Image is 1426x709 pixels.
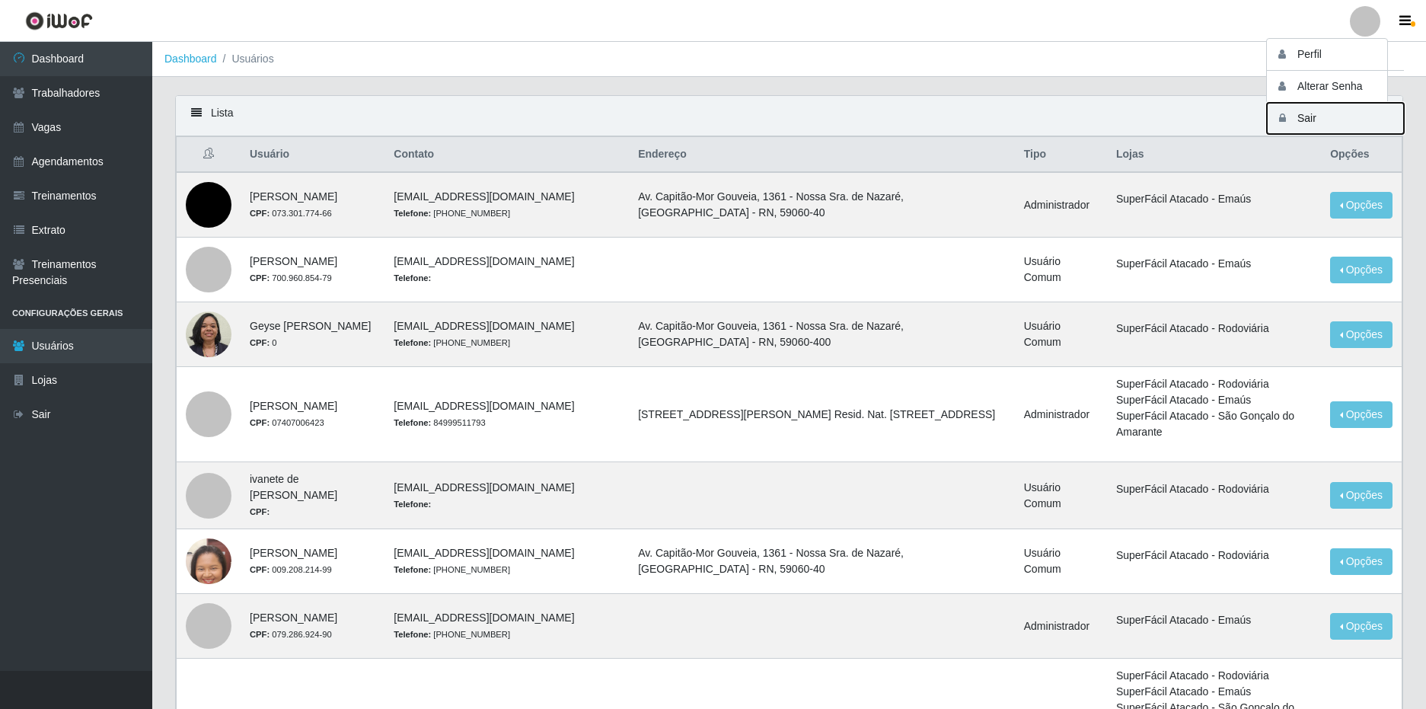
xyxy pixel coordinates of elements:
li: SuperFácil Atacado - Rodoviária [1116,481,1312,497]
td: Usuário Comum [1015,302,1107,367]
strong: Telefone: [394,630,431,639]
td: Administrador [1015,594,1107,659]
small: [PHONE_NUMBER] [394,630,510,639]
small: 700.960.854-79 [250,273,332,283]
strong: CPF: [250,418,270,427]
td: Administrador [1015,172,1107,238]
img: CoreUI Logo [25,11,93,30]
li: SuperFácil Atacado - Emaús [1116,684,1312,700]
li: SuperFácil Atacado - Emaús [1116,612,1312,628]
strong: CPF: [250,630,270,639]
strong: CPF: [250,507,270,516]
td: [EMAIL_ADDRESS][DOMAIN_NAME] [384,172,629,238]
div: Lista [176,96,1402,136]
td: [PERSON_NAME] [241,594,384,659]
button: Opções [1330,613,1393,640]
strong: Telefone: [394,209,431,218]
button: Opções [1330,257,1393,283]
button: Opções [1330,482,1393,509]
li: Usuários [217,51,274,67]
nav: breadcrumb [152,42,1426,77]
strong: Telefone: [394,418,431,427]
strong: Telefone: [394,500,431,509]
td: Av. Capitão-Mor Gouveia, 1361 - Nossa Sra. de Nazaré, [GEOGRAPHIC_DATA] - RN, 59060-40 [629,529,1015,594]
li: SuperFácil Atacado - Rodoviária [1116,376,1312,392]
th: Endereço [629,137,1015,173]
td: Av. Capitão-Mor Gouveia, 1361 - Nossa Sra. de Nazaré, [GEOGRAPHIC_DATA] - RN, 59060-400 [629,302,1015,367]
small: 079.286.924-90 [250,630,332,639]
strong: Telefone: [394,565,431,574]
button: Perfil [1267,39,1404,71]
th: Lojas [1107,137,1321,173]
td: [EMAIL_ADDRESS][DOMAIN_NAME] [384,302,629,367]
small: 073.301.774-66 [250,209,332,218]
strong: CPF: [250,273,270,283]
td: [STREET_ADDRESS][PERSON_NAME] Resid. Nat. [STREET_ADDRESS] [629,367,1015,462]
button: Opções [1330,548,1393,575]
strong: CPF: [250,209,270,218]
button: Opções [1330,321,1393,348]
strong: CPF: [250,338,270,347]
td: Usuário Comum [1015,238,1107,302]
small: 009.208.214-99 [250,565,332,574]
small: [PHONE_NUMBER] [394,338,510,347]
th: Opções [1321,137,1402,173]
small: [PHONE_NUMBER] [394,209,510,218]
small: 07407006423 [250,418,324,427]
small: 84999511793 [394,418,485,427]
td: [EMAIL_ADDRESS][DOMAIN_NAME] [384,462,629,529]
td: [PERSON_NAME] [241,172,384,238]
td: Geyse [PERSON_NAME] [241,302,384,367]
button: Sair [1267,103,1404,134]
strong: CPF: [250,565,270,574]
th: Contato [384,137,629,173]
button: Opções [1330,192,1393,219]
strong: Telefone: [394,273,431,283]
td: Av. Capitão-Mor Gouveia, 1361 - Nossa Sra. de Nazaré, [GEOGRAPHIC_DATA] - RN, 59060-40 [629,172,1015,238]
li: SuperFácil Atacado - Emaús [1116,256,1312,272]
th: Usuário [241,137,384,173]
small: 0 [250,338,276,347]
strong: Telefone: [394,338,431,347]
td: [EMAIL_ADDRESS][DOMAIN_NAME] [384,529,629,594]
td: Usuário Comum [1015,462,1107,529]
td: [PERSON_NAME] [241,529,384,594]
li: SuperFácil Atacado - Emaús [1116,191,1312,207]
td: Administrador [1015,367,1107,462]
td: [EMAIL_ADDRESS][DOMAIN_NAME] [384,594,629,659]
li: SuperFácil Atacado - Rodoviária [1116,321,1312,337]
button: Alterar Senha [1267,71,1404,103]
td: [EMAIL_ADDRESS][DOMAIN_NAME] [384,367,629,462]
li: SuperFácil Atacado - Emaús [1116,392,1312,408]
li: SuperFácil Atacado - São Gonçalo do Amarante [1116,408,1312,440]
td: [EMAIL_ADDRESS][DOMAIN_NAME] [384,238,629,302]
th: Tipo [1015,137,1107,173]
li: SuperFácil Atacado - Rodoviária [1116,668,1312,684]
a: Dashboard [164,53,217,65]
td: [PERSON_NAME] [241,238,384,302]
small: [PHONE_NUMBER] [394,565,510,574]
td: [PERSON_NAME] [241,367,384,462]
td: Usuário Comum [1015,529,1107,594]
button: Opções [1330,401,1393,428]
td: ivanete de [PERSON_NAME] [241,462,384,529]
li: SuperFácil Atacado - Rodoviária [1116,548,1312,564]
